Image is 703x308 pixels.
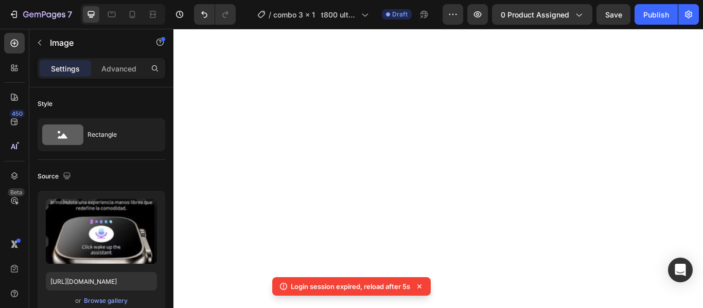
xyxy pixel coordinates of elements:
p: Login session expired, reload after 5s [291,281,410,292]
span: 0 product assigned [501,9,569,20]
div: Rectangle [87,123,150,147]
img: preview-image [46,199,157,264]
p: Advanced [101,63,136,74]
div: Source [38,170,73,184]
div: Publish [643,9,669,20]
button: 7 [4,4,77,25]
button: Browse gallery [83,296,128,306]
span: Save [605,10,622,19]
div: Undo/Redo [194,4,236,25]
button: Save [596,4,630,25]
button: 0 product assigned [492,4,592,25]
p: Image [50,37,137,49]
div: 450 [10,110,25,118]
span: / [269,9,271,20]
span: Draft [392,10,408,19]
div: Style [38,99,52,108]
div: Browse gallery [84,296,128,305]
button: Publish [635,4,678,25]
p: 7 [67,8,72,21]
span: or [75,295,81,307]
p: Settings [51,63,80,74]
div: Beta [8,188,25,196]
div: Open Intercom Messenger [668,258,693,282]
span: combo 3 x 1 t800 ultra + audifonos [273,9,357,20]
iframe: Design area [173,29,703,308]
input: https://example.com/image.jpg [46,272,157,291]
